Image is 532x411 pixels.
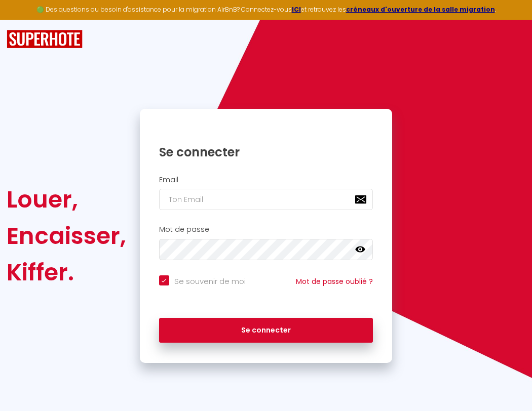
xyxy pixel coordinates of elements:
[7,181,126,218] div: Louer,
[296,276,373,286] a: Mot de passe oublié ?
[159,144,373,160] h1: Se connecter
[159,176,373,184] h2: Email
[346,5,495,14] a: créneaux d'ouverture de la salle migration
[7,254,126,291] div: Kiffer.
[159,318,373,343] button: Se connecter
[7,218,126,254] div: Encaisser,
[7,30,83,49] img: SuperHote logo
[292,5,301,14] a: ICI
[159,189,373,210] input: Ton Email
[159,225,373,234] h2: Mot de passe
